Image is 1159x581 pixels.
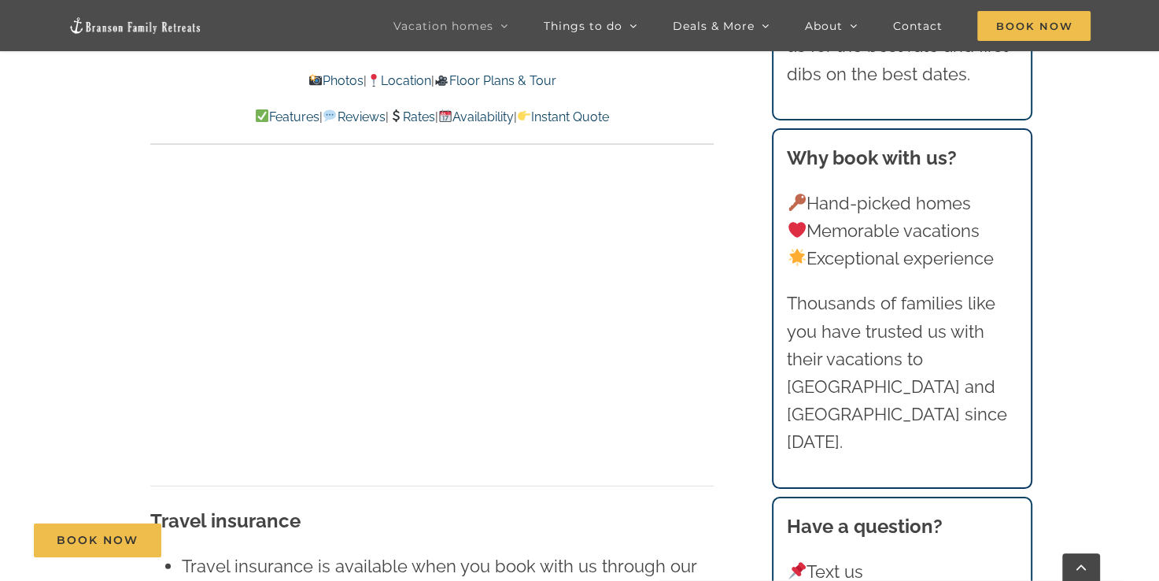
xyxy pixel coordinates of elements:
[672,20,754,31] span: Deals & More
[150,507,714,535] h3: Travel insurance
[255,109,319,124] a: Features
[367,74,380,87] img: 📍
[389,109,435,124] a: Rates
[788,194,806,211] img: 🔑
[892,20,942,31] span: Contact
[150,71,714,91] p: | |
[977,11,1091,41] span: Book Now
[68,17,202,35] img: Branson Family Retreats Logo
[256,109,268,122] img: ✅
[438,109,514,124] a: Availability
[309,74,322,87] img: 📸
[787,515,943,538] strong: Have a question?
[804,20,842,31] span: About
[393,20,493,31] span: Vacation homes
[435,74,448,87] img: 🎥
[34,524,161,557] a: Book Now
[787,190,1017,273] p: Hand-picked homes Memorable vacations Exceptional experience
[367,73,431,88] a: Location
[543,20,622,31] span: Things to do
[323,109,385,124] a: Reviews
[788,221,806,239] img: ❤️
[389,109,402,122] img: 💲
[150,107,714,128] p: | | | |
[439,109,452,122] img: 📆
[308,73,364,88] a: Photos
[788,249,806,266] img: 🌟
[787,290,1017,456] p: Thousands of families like you have trusted us with their vacations to [GEOGRAPHIC_DATA] and [GEO...
[787,144,1017,172] h3: Why book with us?
[57,534,138,547] span: Book Now
[434,73,556,88] a: Floor Plans & Tour
[788,562,806,579] img: 📌
[323,109,336,122] img: 💬
[518,109,530,122] img: 👉
[517,109,609,124] a: Instant Quote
